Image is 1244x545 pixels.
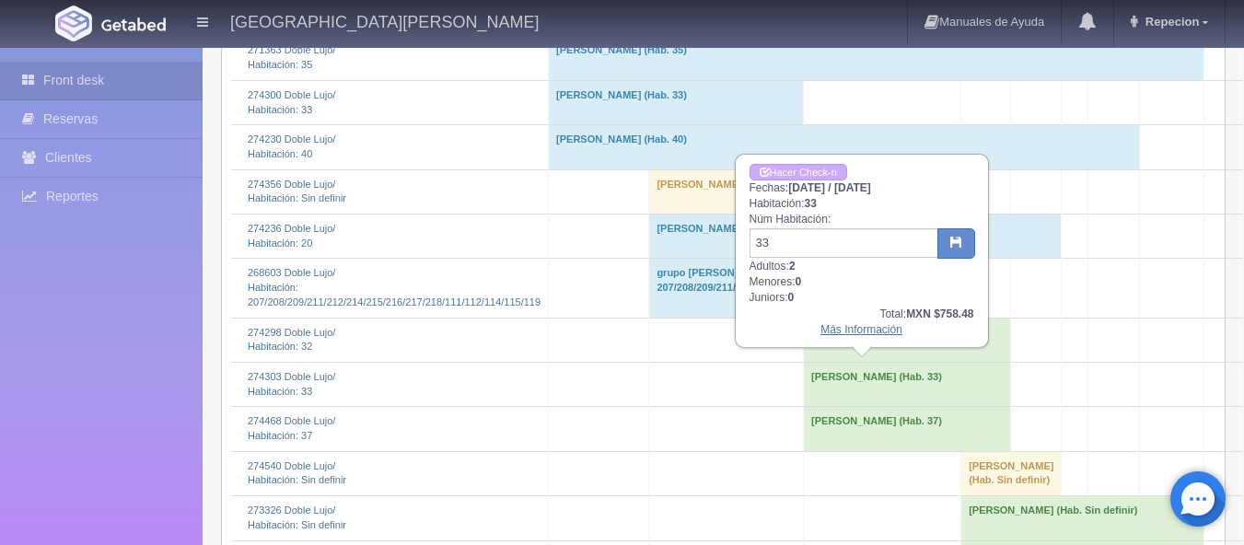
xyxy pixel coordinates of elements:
[961,451,1062,495] td: [PERSON_NAME] (Hab. Sin definir)
[248,415,335,441] a: 274468 Doble Lujo/Habitación: 37
[248,133,335,159] a: 274230 Doble Lujo/Habitación: 40
[649,215,1062,259] td: [PERSON_NAME] (Hab. 20)
[906,307,973,320] b: MXN $758.48
[737,156,987,346] div: Fechas: Habitación: Núm Habitación: Adultos: Menores: Juniors:
[1141,15,1200,29] span: Repecion
[248,267,541,307] a: 268603 Doble Lujo/Habitación: 207/208/209/211/212/214/215/216/217/218/111/112/114/115/119
[961,496,1203,540] td: [PERSON_NAME] (Hab. Sin definir)
[101,17,166,31] img: Getabed
[248,371,335,397] a: 274303 Doble Lujo/Habitación: 33
[649,169,961,214] td: [PERSON_NAME] (Hab. Sin definir)
[796,275,802,288] b: 0
[805,197,817,210] b: 33
[788,291,795,304] b: 0
[750,164,847,181] a: Hacer Check-in
[248,89,335,115] a: 274300 Doble Lujo/Habitación: 33
[248,327,335,353] a: 274298 Doble Lujo/Habitación: 32
[788,181,871,194] b: [DATE] / [DATE]
[804,362,1011,406] td: [PERSON_NAME] (Hab. 33)
[820,323,902,336] a: Más Información
[549,36,1204,80] td: [PERSON_NAME] (Hab. 35)
[750,307,974,322] div: Total:
[804,407,1011,451] td: [PERSON_NAME] (Hab. 37)
[248,460,346,486] a: 274540 Doble Lujo/Habitación: Sin definir
[248,223,335,249] a: 274236 Doble Lujo/Habitación: 20
[549,125,1140,169] td: [PERSON_NAME] (Hab. 40)
[649,259,961,318] td: grupo [PERSON_NAME] joyeria nice (Hab. 207/208/209/211/212/214/215/216/217/218/111/112/114/115/119)
[230,9,539,32] h4: [GEOGRAPHIC_DATA][PERSON_NAME]
[248,179,346,204] a: 274356 Doble Lujo/Habitación: Sin definir
[549,80,804,124] td: [PERSON_NAME] (Hab. 33)
[55,6,92,41] img: Getabed
[789,260,796,272] b: 2
[750,228,938,258] input: Sin definir
[248,504,346,530] a: 273326 Doble Lujo/Habitación: Sin definir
